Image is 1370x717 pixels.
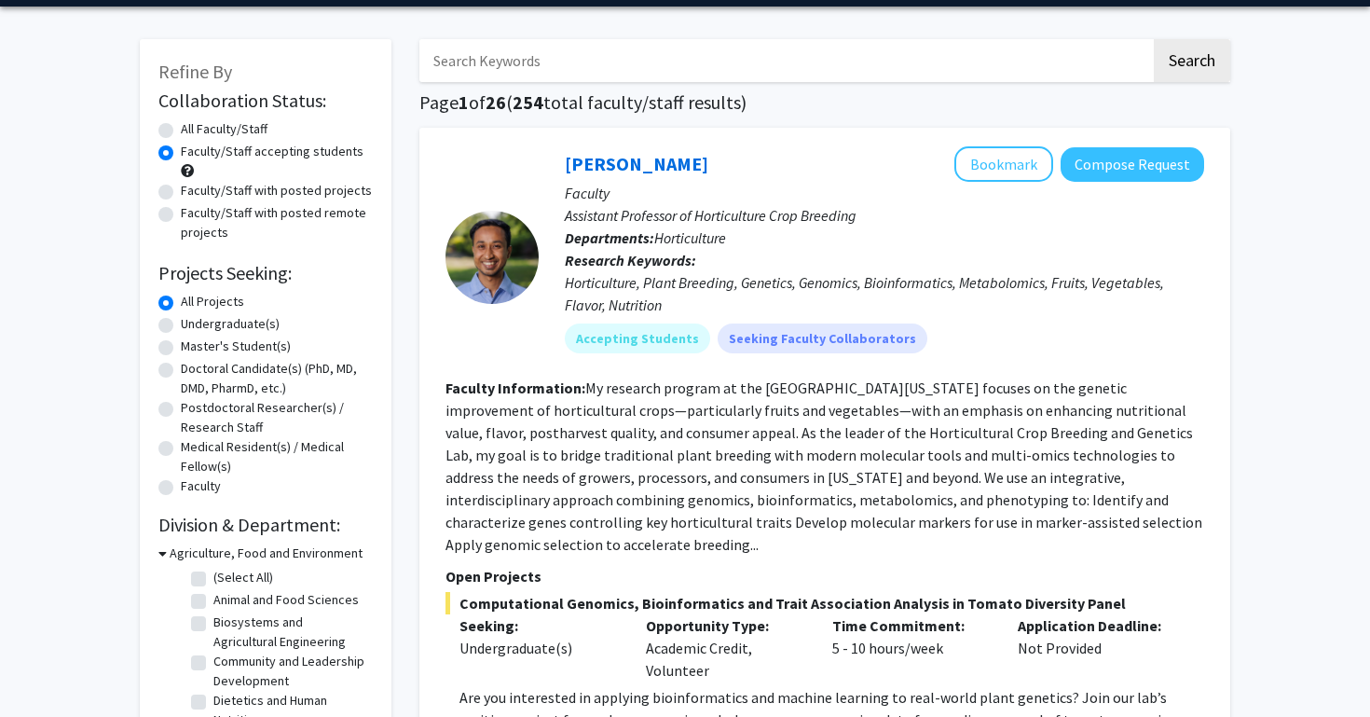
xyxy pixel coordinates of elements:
label: Master's Student(s) [181,337,291,356]
h1: Page of ( total faculty/staff results) [419,91,1230,114]
iframe: Chat [14,633,79,703]
span: 1 [459,90,469,114]
label: Postdoctoral Researcher(s) / Research Staff [181,398,373,437]
label: Animal and Food Sciences [213,590,359,610]
h2: Projects Seeking: [158,262,373,284]
label: All Faculty/Staff [181,119,267,139]
h3: Agriculture, Food and Environment [170,544,363,563]
h2: Division & Department: [158,514,373,536]
a: [PERSON_NAME] [565,152,708,175]
p: Application Deadline: [1018,614,1176,637]
fg-read-more: My research program at the [GEOGRAPHIC_DATA][US_STATE] focuses on the genetic improvement of hort... [445,379,1202,554]
button: Compose Request to Manoj Sapkota [1061,147,1204,182]
label: (Select All) [213,568,273,587]
p: Assistant Professor of Horticulture Crop Breeding [565,204,1204,227]
span: Refine By [158,60,232,83]
div: Undergraduate(s) [459,637,618,659]
button: Search [1154,39,1230,82]
label: Faculty [181,476,221,496]
span: 26 [486,90,506,114]
label: Doctoral Candidate(s) (PhD, MD, DMD, PharmD, etc.) [181,359,373,398]
p: Faculty [565,182,1204,204]
p: Seeking: [459,614,618,637]
label: Community and Leadership Development [213,652,368,691]
span: Computational Genomics, Bioinformatics and Trait Association Analysis in Tomato Diversity Panel [445,592,1204,614]
p: Open Projects [445,565,1204,587]
div: Horticulture, Plant Breeding, Genetics, Genomics, Bioinformatics, Metabolomics, Fruits, Vegetable... [565,271,1204,316]
b: Departments: [565,228,654,247]
button: Add Manoj Sapkota to Bookmarks [954,146,1053,182]
label: Medical Resident(s) / Medical Fellow(s) [181,437,373,476]
label: All Projects [181,292,244,311]
mat-chip: Seeking Faculty Collaborators [718,324,927,353]
b: Faculty Information: [445,379,585,397]
h2: Collaboration Status: [158,90,373,112]
mat-chip: Accepting Students [565,324,710,353]
input: Search Keywords [419,39,1151,82]
div: 5 - 10 hours/week [818,614,1005,682]
span: Horticulture [654,228,726,247]
label: Undergraduate(s) [181,314,280,334]
p: Opportunity Type: [646,614,804,637]
span: 254 [513,90,543,114]
label: Faculty/Staff with posted projects [181,181,372,200]
label: Faculty/Staff accepting students [181,142,363,161]
label: Biosystems and Agricultural Engineering [213,613,368,652]
b: Research Keywords: [565,251,696,269]
p: Time Commitment: [832,614,991,637]
div: Not Provided [1004,614,1190,682]
label: Faculty/Staff with posted remote projects [181,203,373,242]
div: Academic Credit, Volunteer [632,614,818,682]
